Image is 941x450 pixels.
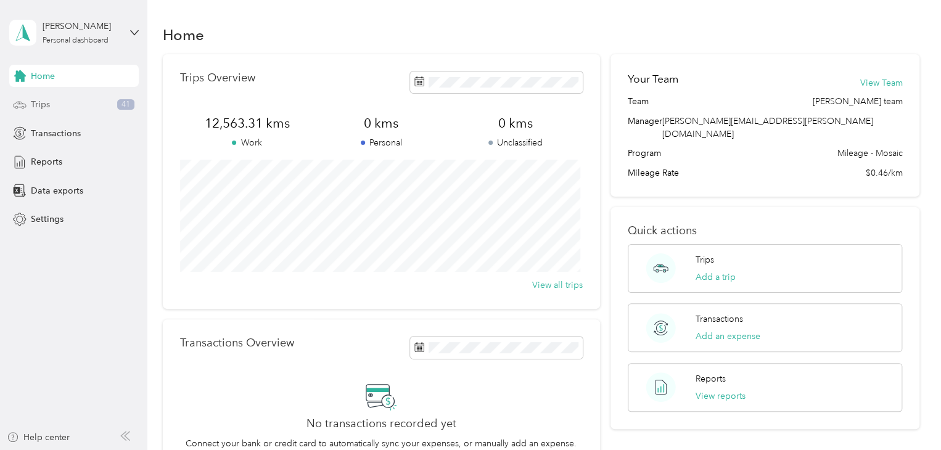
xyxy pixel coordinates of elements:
iframe: Everlance-gr Chat Button Frame [872,381,941,450]
span: Settings [31,213,64,226]
p: Transactions [696,313,743,325]
span: $0.46/km [865,166,902,179]
h2: Your Team [628,72,678,87]
p: Personal [314,136,448,149]
span: [PERSON_NAME][EMAIL_ADDRESS][PERSON_NAME][DOMAIN_NAME] [662,116,873,139]
div: [PERSON_NAME] [43,20,120,33]
span: Team [628,95,649,108]
span: 12,563.31 kms [180,115,314,132]
span: Home [31,70,55,83]
button: Help center [7,431,70,444]
h2: No transactions recorded yet [306,417,456,430]
span: [PERSON_NAME] team [812,95,902,108]
span: Mileage - Mosaic [837,147,902,160]
span: 0 kms [314,115,448,132]
p: Trips Overview [180,72,255,84]
p: Quick actions [628,224,902,237]
p: Transactions Overview [180,337,294,350]
span: 41 [117,99,134,110]
span: Transactions [31,127,81,140]
p: Connect your bank or credit card to automatically sync your expenses, or manually add an expense. [186,437,577,450]
span: 0 kms [448,115,583,132]
button: View Team [860,76,902,89]
span: Program [628,147,661,160]
span: Reports [31,155,62,168]
span: Data exports [31,184,83,197]
div: Personal dashboard [43,37,109,44]
p: Unclassified [448,136,583,149]
button: Add an expense [696,330,760,343]
h1: Home [163,28,204,41]
button: Add a trip [696,271,736,284]
p: Reports [696,372,726,385]
span: Trips [31,98,50,111]
span: Mileage Rate [628,166,679,179]
p: Work [180,136,314,149]
p: Trips [696,253,714,266]
button: View reports [696,390,746,403]
span: Manager [628,115,662,141]
button: View all trips [532,279,583,292]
